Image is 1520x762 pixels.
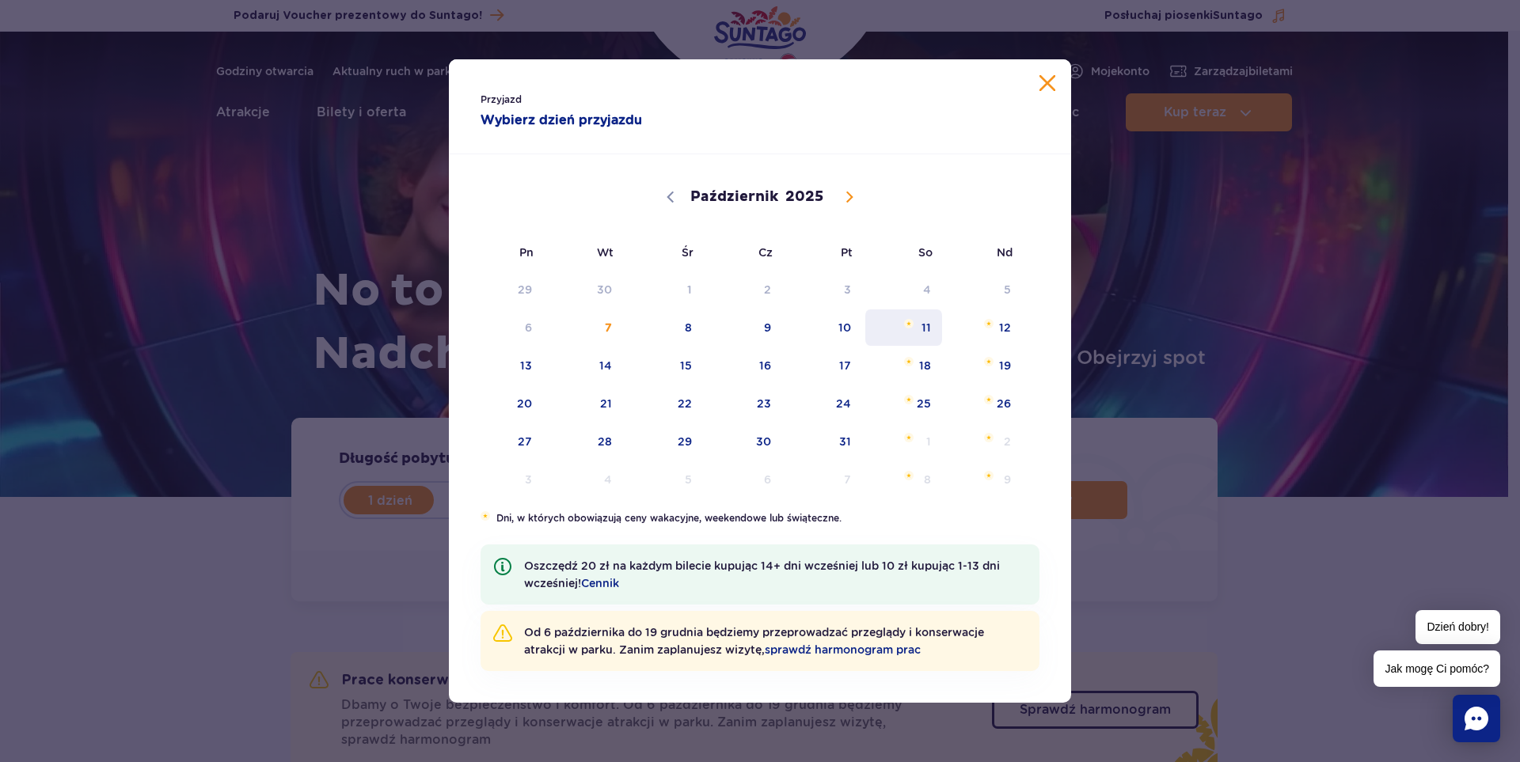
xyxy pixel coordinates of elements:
span: Listopad 6, 2025 [705,461,785,498]
span: Wrzesień 29, 2025 [465,271,545,308]
span: Wrzesień 30, 2025 [545,271,625,308]
a: sprawdź harmonogram prac [765,643,921,656]
span: Październik 3, 2025 [784,271,864,308]
span: Październik 16, 2025 [705,347,785,384]
span: Październik 5, 2025 [944,271,1024,308]
span: Październik 18, 2025 [864,347,944,384]
div: Chat [1453,695,1500,742]
span: Przyjazd [481,92,728,108]
span: Październik 2, 2025 [705,271,785,308]
span: Październik 14, 2025 [545,347,625,384]
span: Październik 20, 2025 [465,385,545,422]
span: Październik 4, 2025 [864,271,944,308]
span: Październik 19, 2025 [944,347,1024,384]
span: Październik 12, 2025 [944,309,1024,346]
span: Październik 17, 2025 [784,347,864,384]
button: Zamknij kalendarz [1039,75,1055,91]
span: Październik 25, 2025 [864,385,944,422]
span: Wt [545,234,625,271]
span: Październik 28, 2025 [545,423,625,460]
span: Październik 6, 2025 [465,309,545,346]
strong: Wybierz dzień przyjazdu [481,111,728,130]
span: Śr [625,234,705,271]
span: Pt [784,234,864,271]
span: Październik 11, 2025 [864,309,944,346]
li: Od 6 października do 19 grudnia będziemy przeprowadzać przeglądy i konserwacje atrakcji w parku. ... [481,611,1039,671]
span: Listopad 5, 2025 [625,461,705,498]
span: Październik 27, 2025 [465,423,545,460]
span: Październik 7, 2025 [545,309,625,346]
span: Dzień dobry! [1415,610,1500,644]
span: Listopad 2, 2025 [944,423,1024,460]
span: Październik 10, 2025 [784,309,864,346]
span: Październik 1, 2025 [625,271,705,308]
li: Dni, w których obowiązują ceny wakacyjne, weekendowe lub świąteczne. [481,511,1039,525]
span: Nd [944,234,1024,271]
span: Październik 15, 2025 [625,347,705,384]
span: Październik 21, 2025 [545,385,625,422]
span: Pn [465,234,545,271]
span: Październik 22, 2025 [625,385,705,422]
span: Jak mogę Ci pomóc? [1374,650,1500,687]
span: Listopad 4, 2025 [545,461,625,498]
span: Październik 29, 2025 [625,423,705,460]
span: Październik 23, 2025 [705,385,785,422]
span: Październik 24, 2025 [784,385,864,422]
span: Październik 8, 2025 [625,309,705,346]
span: Cz [705,234,785,271]
span: Listopad 8, 2025 [864,461,944,498]
li: Oszczędź 20 zł na każdym bilecie kupując 14+ dni wcześniej lub 10 zł kupując 1-13 dni wcześniej! [481,544,1039,605]
span: Październik 26, 2025 [944,385,1024,422]
span: Październik 13, 2025 [465,347,545,384]
span: Październik 9, 2025 [705,309,785,346]
a: Cennik [581,577,619,590]
span: Listopad 9, 2025 [944,461,1024,498]
span: Październik 30, 2025 [705,423,785,460]
span: Listopad 1, 2025 [864,423,944,460]
span: So [864,234,944,271]
span: Listopad 3, 2025 [465,461,545,498]
span: Listopad 7, 2025 [784,461,864,498]
span: Październik 31, 2025 [784,423,864,460]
